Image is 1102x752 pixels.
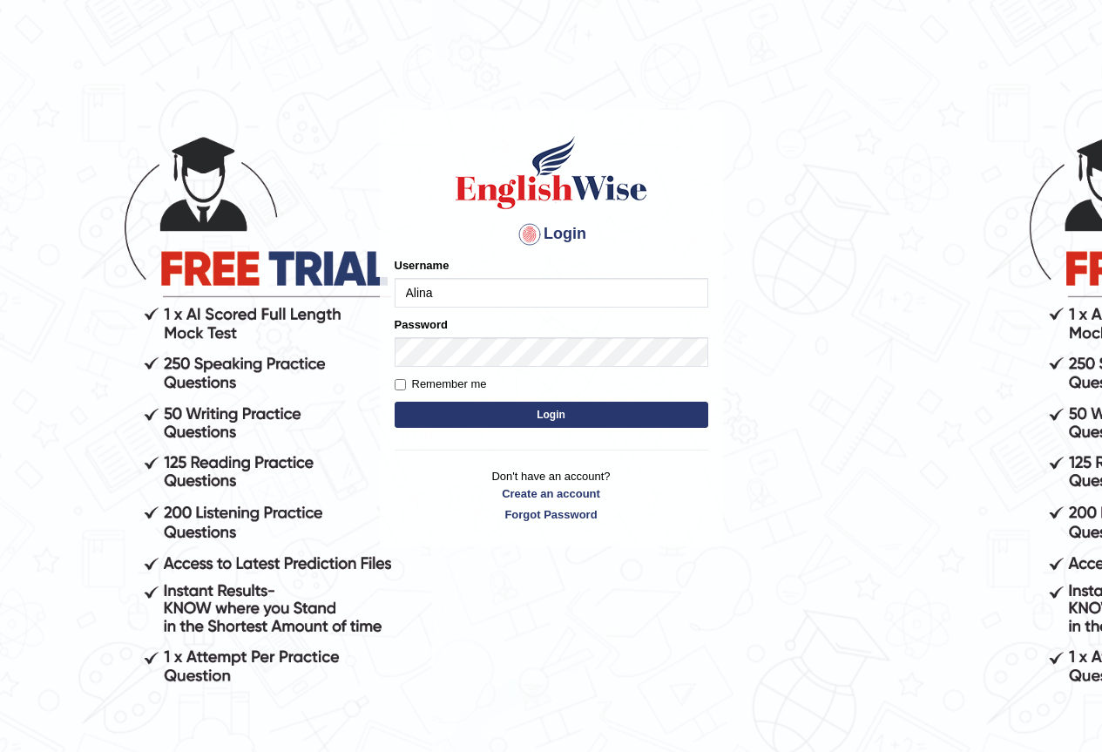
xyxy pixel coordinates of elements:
[395,257,450,274] label: Username
[395,468,708,522] p: Don't have an account?
[395,220,708,248] h4: Login
[395,485,708,502] a: Create an account
[395,402,708,428] button: Login
[452,133,651,212] img: Logo of English Wise sign in for intelligent practice with AI
[395,379,406,390] input: Remember me
[395,376,487,393] label: Remember me
[395,316,448,333] label: Password
[395,506,708,523] a: Forgot Password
